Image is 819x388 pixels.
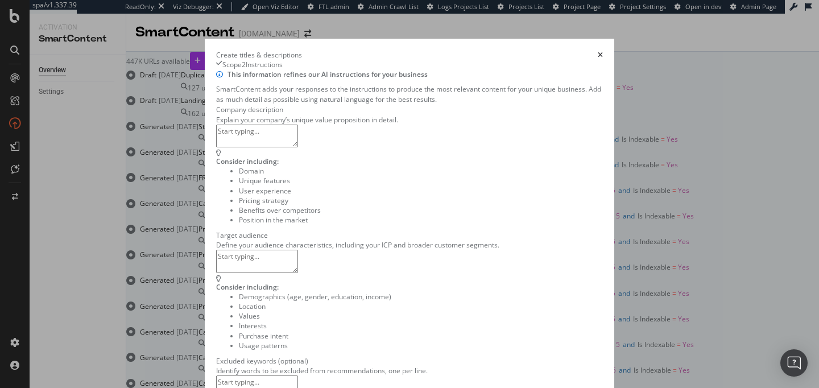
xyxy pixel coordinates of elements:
[216,156,321,166] div: Consider including:
[227,69,603,80] div: This information refines our AI instructions for your business
[246,60,283,69] div: Instructions
[216,84,603,105] div: SmartContent adds your responses to the instructions to produce the most relevant content for you...
[239,331,391,341] div: Purchase intent
[239,302,391,311] div: Location
[216,69,603,105] div: info banner
[239,196,321,205] div: Pricing strategy
[216,282,391,292] div: Consider including:
[239,292,391,302] div: Demographics (age, gender, education, income)
[216,240,603,250] div: Define your audience characteristics, including your ICP and broader customer segments.
[598,50,603,60] div: times
[216,230,603,240] div: Target audience
[780,349,808,377] div: Open Intercom Messenger
[239,321,391,331] div: Interests
[216,366,603,375] div: Identify words to be excluded from recommendations, one per line.
[242,60,246,69] div: 2
[239,186,321,196] div: User experience
[222,60,242,69] div: Scope
[216,105,603,114] div: Company description
[216,356,603,366] div: Excluded keywords (optional)
[216,115,603,125] div: Explain your company’s unique value proposition in detail.
[239,166,321,176] div: Domain
[239,311,391,321] div: Values
[239,215,321,225] div: Position in the market
[239,205,321,215] div: Benefits over competitors
[239,176,321,185] div: Unique features
[239,341,391,350] div: Usage patterns
[216,50,302,60] div: Create titles & descriptions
